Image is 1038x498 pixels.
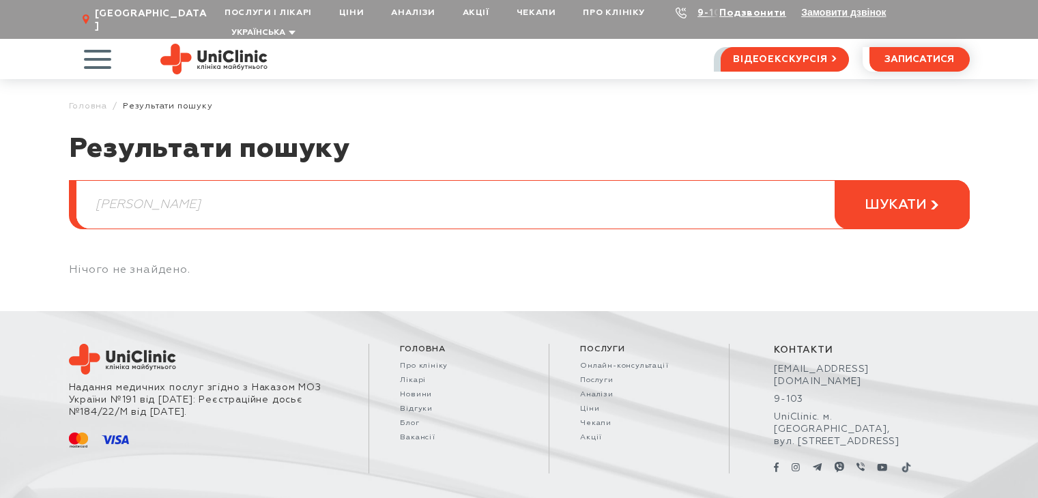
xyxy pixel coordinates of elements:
[400,362,518,370] a: Про клініку
[733,48,827,71] span: відеоекскурсія
[580,405,698,413] a: Ціни
[865,196,927,214] span: шукати
[697,8,727,18] a: 9-103
[231,29,285,37] span: Українська
[774,411,925,448] div: UniClinic. м. [GEOGRAPHIC_DATA], вул. [STREET_ADDRESS]
[228,28,295,38] button: Українська
[580,419,698,428] a: Чекапи
[719,8,786,18] a: Подзвонити
[721,47,848,72] a: відеоекскурсія
[774,363,925,387] a: [EMAIL_ADDRESS][DOMAIN_NAME]
[69,132,970,180] h1: Результати пошуку
[869,47,970,72] button: записатися
[400,376,518,385] a: Лікарі
[801,7,886,18] button: Замовити дзвінок
[400,344,518,355] span: Головна
[774,393,925,405] a: 9-103
[580,376,698,385] a: Послуги
[580,362,698,370] a: Онлайн-консультації
[580,344,698,355] span: Послуги
[69,381,362,419] div: Надання медичних послуг згідно з Наказом МОЗ України №191 від [DATE]: Реєстраційне досьє №184/22/...
[69,101,108,111] a: Головна
[774,344,925,356] div: контакти
[400,390,518,399] a: Новини
[580,433,698,442] a: Акції
[400,405,518,413] a: Відгуки
[835,180,970,229] button: шукати
[400,419,518,428] a: Блог
[160,44,268,74] img: Uniclinic
[580,390,698,399] a: Аналізи
[884,55,954,64] span: записатися
[95,8,211,32] span: [GEOGRAPHIC_DATA]
[69,263,970,277] div: Нічого не знайдено.
[69,344,176,375] img: Uniclinic
[400,433,518,442] a: Вакансії
[123,101,213,111] span: Результати пошуку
